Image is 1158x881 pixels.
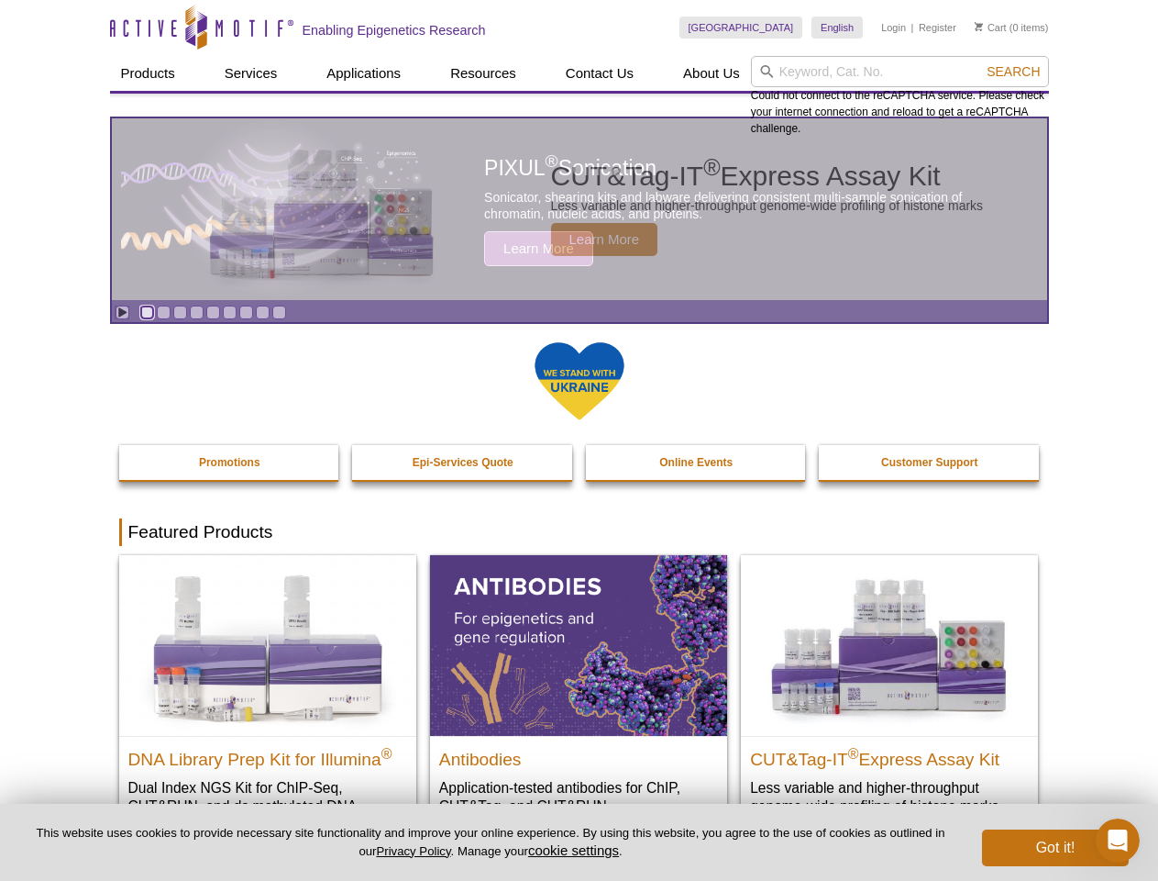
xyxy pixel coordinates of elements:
a: Go to slide 6 [223,306,237,319]
a: English [811,17,863,39]
a: Privacy Policy [376,844,450,858]
button: Got it! [982,830,1129,866]
span: Search [987,64,1040,79]
a: Products [110,56,186,91]
p: Less variable and higher-throughput genome-wide profiling of histone marks [551,197,984,214]
a: DNA Library Prep Kit for Illumina DNA Library Prep Kit for Illumina® Dual Index NGS Kit for ChIP-... [119,555,416,852]
a: Epi-Services Quote [352,445,574,480]
a: Resources [439,56,527,91]
img: All Antibodies [430,555,727,735]
img: DNA Library Prep Kit for Illumina [119,555,416,735]
strong: Customer Support [881,456,977,469]
sup: ® [703,154,720,180]
a: [GEOGRAPHIC_DATA] [679,17,803,39]
a: Go to slide 3 [173,306,187,319]
h2: CUT&Tag-IT Express Assay Kit [750,742,1029,769]
a: CUT&Tag-IT® Express Assay Kit CUT&Tag-IT®Express Assay Kit Less variable and higher-throughput ge... [741,555,1038,833]
a: Cart [975,21,1007,34]
a: Services [214,56,289,91]
a: About Us [672,56,751,91]
input: Keyword, Cat. No. [751,56,1049,87]
a: Go to slide 8 [256,306,270,319]
img: CUT&Tag-IT® Express Assay Kit [741,555,1038,735]
button: Search [981,63,1045,80]
strong: Online Events [659,456,733,469]
a: Toggle autoplay [116,306,129,319]
article: CUT&Tag-IT Express Assay Kit [112,118,1047,300]
a: Promotions [119,445,341,480]
span: Learn More [551,223,658,256]
p: Dual Index NGS Kit for ChIP-Seq, CUT&RUN, and ds methylated DNA assays. [128,778,407,834]
a: Applications [315,56,412,91]
a: Contact Us [555,56,645,91]
a: CUT&Tag-IT Express Assay Kit CUT&Tag-IT®Express Assay Kit Less variable and higher-throughput gen... [112,118,1047,300]
a: Go to slide 1 [140,306,154,319]
p: Less variable and higher-throughput genome-wide profiling of histone marks​. [750,778,1029,816]
sup: ® [381,745,392,761]
h2: Featured Products [119,519,1040,546]
p: This website uses cookies to provide necessary site functionality and improve your online experie... [29,825,952,860]
a: Login [881,21,906,34]
p: Application-tested antibodies for ChIP, CUT&Tag, and CUT&RUN. [439,778,718,816]
button: cookie settings [528,842,619,858]
strong: Epi-Services Quote [413,456,513,469]
img: CUT&Tag-IT Express Assay Kit [171,108,473,310]
sup: ® [848,745,859,761]
a: Register [919,21,956,34]
strong: Promotions [199,456,260,469]
h2: CUT&Tag-IT Express Assay Kit [551,162,984,190]
li: | [911,17,914,39]
a: Go to slide 4 [190,306,204,319]
a: All Antibodies Antibodies Application-tested antibodies for ChIP, CUT&Tag, and CUT&RUN. [430,555,727,833]
img: We Stand With Ukraine [534,340,625,422]
li: (0 items) [975,17,1049,39]
img: Your Cart [975,22,983,31]
h2: Antibodies [439,742,718,769]
a: Go to slide 5 [206,306,220,319]
a: Go to slide 2 [157,306,171,319]
h2: Enabling Epigenetics Research [303,22,486,39]
a: Go to slide 9 [272,306,286,319]
a: Go to slide 7 [239,306,253,319]
h2: DNA Library Prep Kit for Illumina [128,742,407,769]
a: Online Events [586,445,808,480]
iframe: Intercom live chat [1096,819,1140,863]
div: Could not connect to the reCAPTCHA service. Please check your internet connection and reload to g... [751,56,1049,137]
a: Customer Support [819,445,1041,480]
